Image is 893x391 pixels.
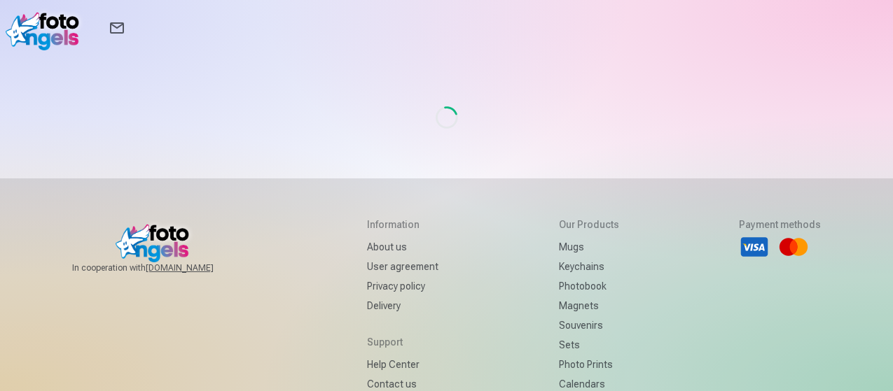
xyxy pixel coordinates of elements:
[367,296,438,315] a: Delivery
[559,296,619,315] a: Magnets
[367,276,438,296] a: Privacy policy
[146,262,247,273] a: [DOMAIN_NAME]
[559,257,619,276] a: Keychains
[559,315,619,335] a: Souvenirs
[367,257,438,276] a: User agreement
[367,335,438,349] h5: Support
[367,355,438,374] a: Help Center
[559,335,619,355] a: Sets
[367,218,438,232] h5: Information
[559,237,619,257] a: Mugs
[739,232,770,262] li: Visa
[72,262,247,273] span: In cooperation with
[559,355,619,374] a: Photo prints
[559,218,619,232] h5: Our products
[367,237,438,257] a: About us
[559,276,619,296] a: Photobook
[739,218,821,232] h5: Payment methods
[778,232,809,262] li: Mastercard
[6,6,86,50] img: /v1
